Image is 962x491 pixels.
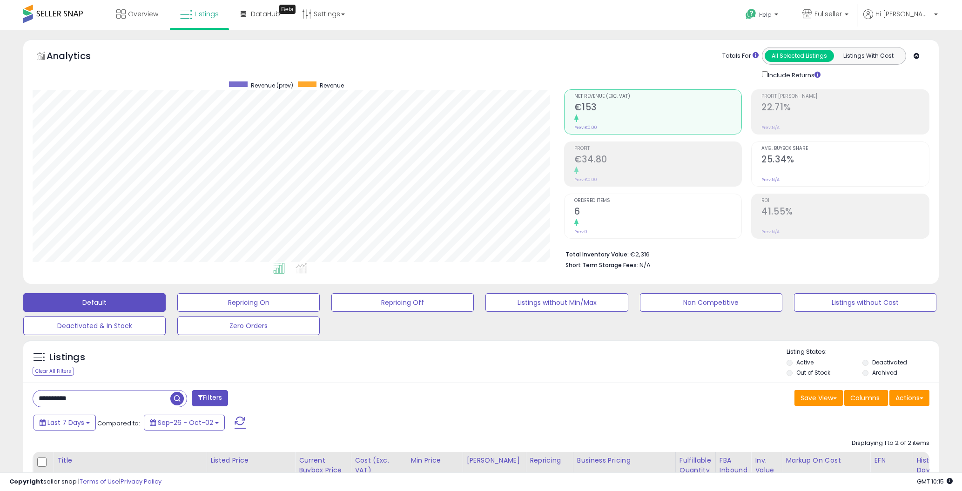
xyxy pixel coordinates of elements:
[574,146,742,151] span: Profit
[355,456,403,475] div: Cost (Exc. VAT)
[863,9,938,30] a: Hi [PERSON_NAME]
[177,293,320,312] button: Repricing On
[874,456,908,465] div: EFN
[640,293,782,312] button: Non Competitive
[210,456,291,465] div: Listed Price
[574,125,597,130] small: Prev: €0.00
[121,477,161,486] a: Privacy Policy
[761,154,929,167] h2: 25.34%
[574,102,742,114] h2: €153
[299,456,347,475] div: Current Buybox Price
[574,229,587,235] small: Prev: 0
[320,81,344,89] span: Revenue
[144,415,225,430] button: Sep-26 - Oct-02
[574,198,742,203] span: Ordered Items
[158,418,213,427] span: Sep-26 - Oct-02
[574,94,742,99] span: Net Revenue (Exc. VAT)
[761,229,780,235] small: Prev: N/A
[738,1,787,30] a: Help
[9,478,161,486] div: seller snap | |
[787,348,939,356] p: Listing States:
[33,367,74,376] div: Clear All Filters
[916,456,950,485] div: Historical Days Of Supply
[577,456,672,465] div: Business Pricing
[34,415,96,430] button: Last 7 Days
[761,94,929,99] span: Profit [PERSON_NAME]
[574,154,742,167] h2: €34.80
[720,456,747,485] div: FBA inbound Qty
[485,293,628,312] button: Listings without Min/Max
[565,250,629,258] b: Total Inventory Value:
[796,369,830,377] label: Out of Stock
[192,390,228,406] button: Filters
[852,439,929,448] div: Displaying 1 to 2 of 2 items
[565,261,638,269] b: Short Term Storage Fees:
[786,456,866,465] div: Markup on Cost
[814,9,842,19] span: Fullseller
[23,293,166,312] button: Default
[49,351,85,364] h5: Listings
[47,49,109,65] h5: Analytics
[755,69,832,80] div: Include Returns
[574,177,597,182] small: Prev: €0.00
[765,50,834,62] button: All Selected Listings
[796,358,814,366] label: Active
[794,293,936,312] button: Listings without Cost
[679,456,712,475] div: Fulfillable Quantity
[251,81,293,89] span: Revenue (prev)
[761,125,780,130] small: Prev: N/A
[9,477,43,486] strong: Copyright
[722,52,759,61] div: Totals For
[279,5,296,14] div: Tooltip anchor
[872,358,907,366] label: Deactivated
[565,248,922,259] li: €2,316
[761,177,780,182] small: Prev: N/A
[251,9,280,19] span: DataHub
[47,418,84,427] span: Last 7 Days
[97,419,140,428] span: Compared to:
[761,206,929,219] h2: 41.55%
[917,477,953,486] span: 2025-10-10 10:15 GMT
[530,456,569,465] div: Repricing
[574,206,742,219] h2: 6
[850,393,880,403] span: Columns
[875,9,931,19] span: Hi [PERSON_NAME]
[889,390,929,406] button: Actions
[23,316,166,335] button: Deactivated & In Stock
[639,261,651,269] span: N/A
[195,9,219,19] span: Listings
[755,456,778,475] div: Inv. value
[761,198,929,203] span: ROI
[128,9,158,19] span: Overview
[794,390,843,406] button: Save View
[57,456,202,465] div: Title
[177,316,320,335] button: Zero Orders
[872,369,897,377] label: Archived
[80,477,119,486] a: Terms of Use
[761,102,929,114] h2: 22.71%
[410,456,458,465] div: Min Price
[844,390,888,406] button: Columns
[759,11,772,19] span: Help
[834,50,903,62] button: Listings With Cost
[466,456,522,465] div: [PERSON_NAME]
[745,8,757,20] i: Get Help
[331,293,474,312] button: Repricing Off
[761,146,929,151] span: Avg. Buybox Share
